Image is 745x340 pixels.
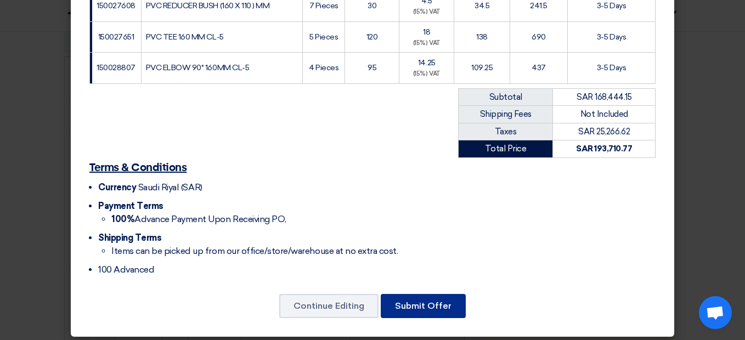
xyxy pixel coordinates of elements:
[404,70,449,79] div: (15%) VAT
[597,63,626,72] span: 3-5 Days
[532,63,546,72] span: 437
[89,162,187,173] u: Terms & Conditions
[111,214,286,224] span: Advance Payment Upon Receiving PO,
[459,88,553,106] td: Subtotal
[366,32,378,42] span: 120
[459,140,553,158] td: Total Price
[553,88,656,106] td: SAR 168,444.15
[146,32,224,42] span: PVC TEE 160 MM CL-5
[98,182,136,192] span: Currency
[368,1,376,10] span: 30
[279,294,379,318] button: Continue Editing
[475,1,489,10] span: 34.5
[459,106,553,123] td: Shipping Fees
[146,1,270,10] span: PVC REDUCER BUSH (160 X 110 ) MM
[532,32,546,42] span: 690
[404,39,449,48] div: (15%) VAT
[476,32,488,42] span: 138
[138,182,202,192] span: Saudi Riyal (SAR)
[90,53,142,84] td: 150028807
[90,21,142,53] td: 150027651
[309,63,338,72] span: 4 Pieces
[111,214,134,224] strong: 100%
[578,127,630,137] span: SAR 25,266.62
[146,63,249,72] span: PVC ELBOW 90* 160MM CL-5
[368,63,376,72] span: 95
[98,201,163,211] span: Payment Terms
[597,1,626,10] span: 3-5 Days
[98,263,656,276] li: 100 Advanced
[530,1,548,10] span: 241.5
[576,144,632,154] strong: SAR 193,710.77
[404,8,449,17] div: (15%) VAT
[471,63,493,72] span: 109.25
[459,123,553,140] td: Taxes
[597,32,626,42] span: 3-5 Days
[699,296,732,329] div: Open chat
[580,109,628,119] span: Not Included
[418,58,436,67] span: 14.25
[309,32,338,42] span: 5 Pieces
[423,27,430,37] span: 18
[111,245,656,258] li: Items can be picked up from our office/store/warehouse at no extra cost.
[309,1,338,10] span: 7 Pieces
[381,294,466,318] button: Submit Offer
[98,233,161,243] span: Shipping Terms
